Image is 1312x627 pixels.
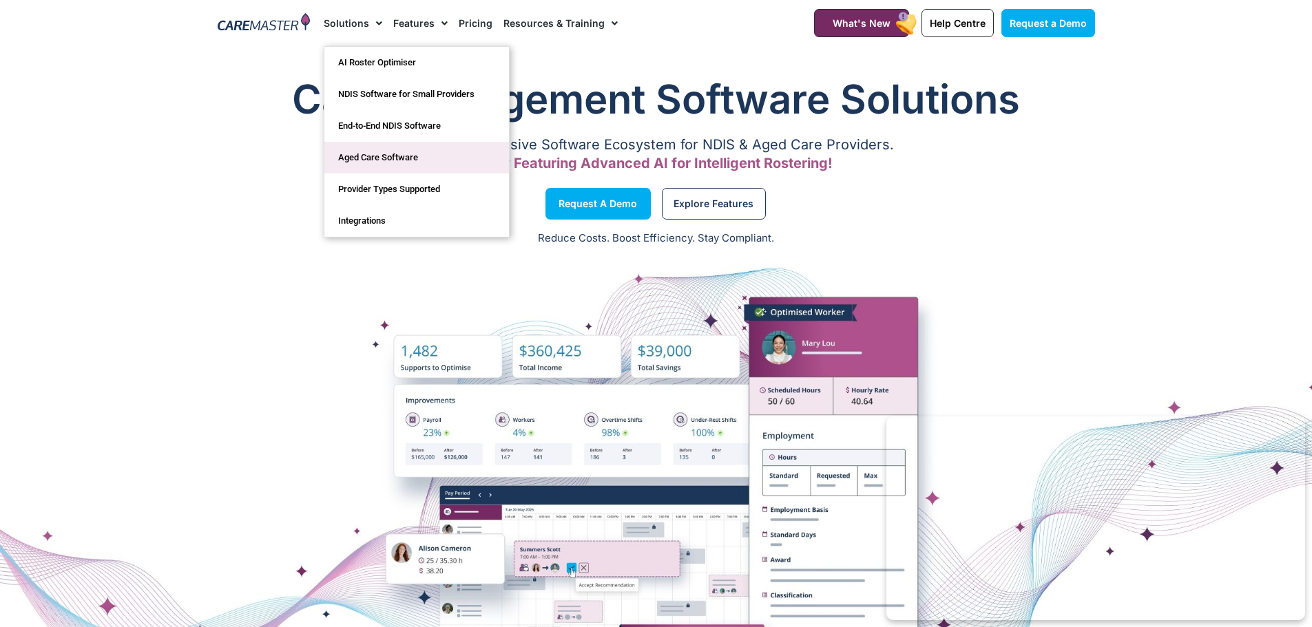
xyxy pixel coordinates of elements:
img: CareMaster Logo [218,13,311,34]
ul: Solutions [324,46,510,237]
iframe: Popup CTA [886,416,1305,620]
a: AI Roster Optimiser [324,47,509,78]
a: Explore Features [662,188,766,220]
a: What's New [814,9,909,37]
span: What's New [833,17,891,29]
a: Help Centre [921,9,994,37]
p: Reduce Costs. Boost Efficiency. Stay Compliant. [8,231,1304,246]
a: Provider Types Supported [324,173,509,205]
a: Aged Care Software [324,142,509,173]
a: NDIS Software for Small Providers [324,78,509,110]
a: Request a Demo [1001,9,1095,37]
span: Request a Demo [1010,17,1087,29]
span: Help Centre [930,17,986,29]
p: A Comprehensive Software Ecosystem for NDIS & Aged Care Providers. [218,140,1095,149]
a: End-to-End NDIS Software [324,110,509,142]
h1: Care Management Software Solutions [218,72,1095,127]
span: Explore Features [674,200,753,207]
span: Request a Demo [559,200,637,207]
a: Request a Demo [545,188,651,220]
span: Now Featuring Advanced AI for Intelligent Rostering! [480,155,833,171]
a: Integrations [324,205,509,237]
